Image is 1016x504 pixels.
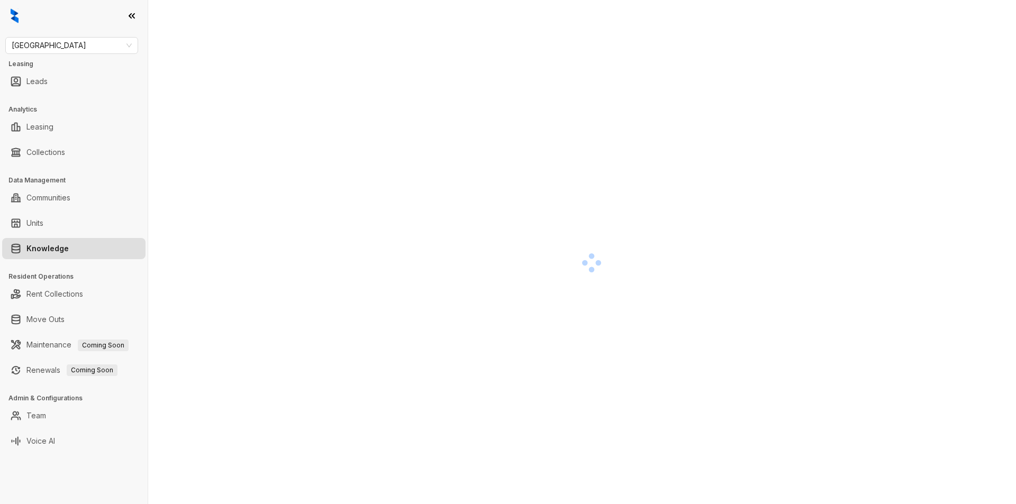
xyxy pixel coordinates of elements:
li: Collections [2,142,146,163]
li: Move Outs [2,309,146,330]
h3: Admin & Configurations [8,393,148,403]
img: logo [11,8,19,23]
h3: Data Management [8,176,148,185]
li: Leads [2,71,146,92]
a: Team [26,405,46,426]
span: Coming Soon [78,340,129,351]
li: Knowledge [2,238,146,259]
a: Rent Collections [26,283,83,305]
h3: Leasing [8,59,148,69]
a: Units [26,213,43,234]
a: Collections [26,142,65,163]
h3: Analytics [8,105,148,114]
li: Team [2,405,146,426]
li: Communities [2,187,146,208]
span: Fairfield [12,38,132,53]
a: Move Outs [26,309,65,330]
li: Maintenance [2,334,146,355]
a: Knowledge [26,238,69,259]
li: Leasing [2,116,146,138]
a: Leads [26,71,48,92]
a: RenewalsComing Soon [26,360,117,381]
li: Renewals [2,360,146,381]
a: Communities [26,187,70,208]
a: Voice AI [26,430,55,452]
span: Coming Soon [67,364,117,376]
li: Rent Collections [2,283,146,305]
li: Units [2,213,146,234]
h3: Resident Operations [8,272,148,281]
a: Leasing [26,116,53,138]
li: Voice AI [2,430,146,452]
